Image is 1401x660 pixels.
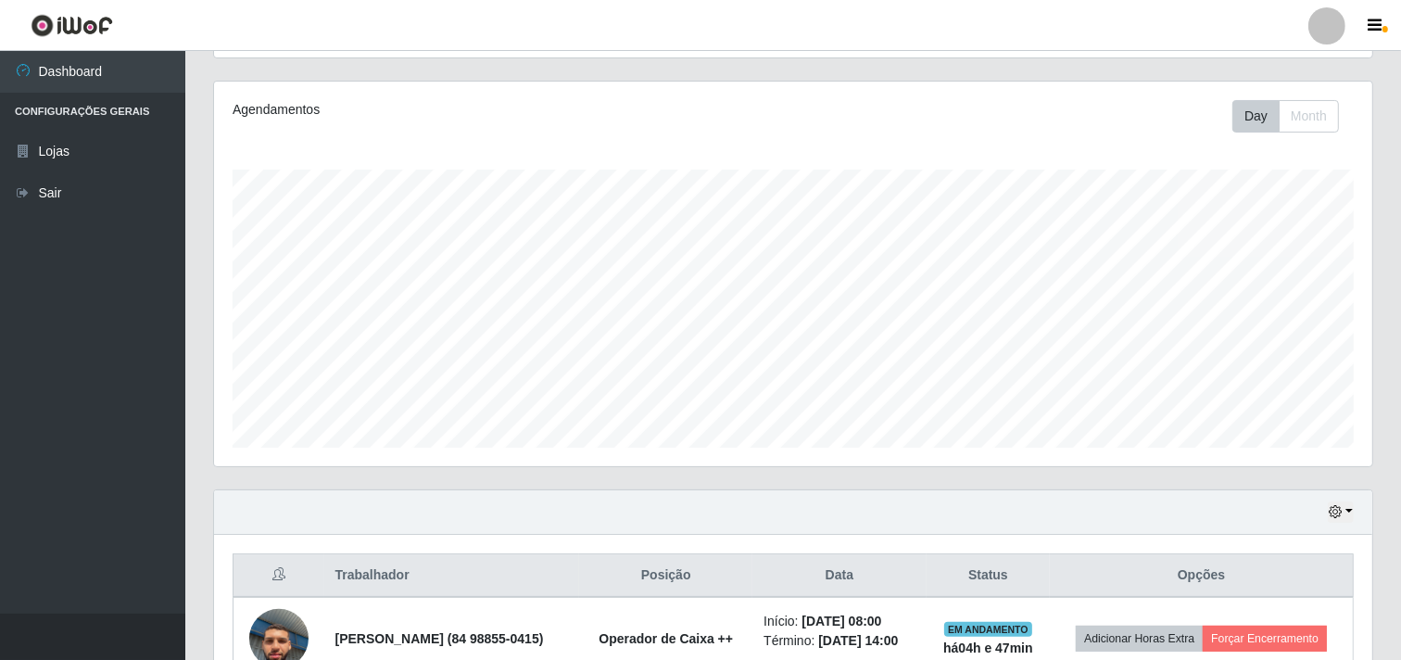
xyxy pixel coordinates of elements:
[579,554,752,598] th: Posição
[1232,100,1354,133] div: Toolbar with button groups
[335,631,544,646] strong: [PERSON_NAME] (84 98855-0415)
[1232,100,1280,133] button: Day
[1050,554,1353,598] th: Opções
[818,633,898,648] time: [DATE] 14:00
[943,641,1033,655] strong: há 04 h e 47 min
[764,612,915,631] li: Início:
[599,631,733,646] strong: Operador de Caixa ++
[752,554,926,598] th: Data
[801,614,881,628] time: [DATE] 08:00
[324,554,580,598] th: Trabalhador
[764,631,915,651] li: Término:
[1203,626,1327,652] button: Forçar Encerramento
[1232,100,1339,133] div: First group
[944,622,1032,637] span: EM ANDAMENTO
[233,100,684,120] div: Agendamentos
[1076,626,1203,652] button: Adicionar Horas Extra
[927,554,1051,598] th: Status
[1279,100,1339,133] button: Month
[31,14,113,37] img: CoreUI Logo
